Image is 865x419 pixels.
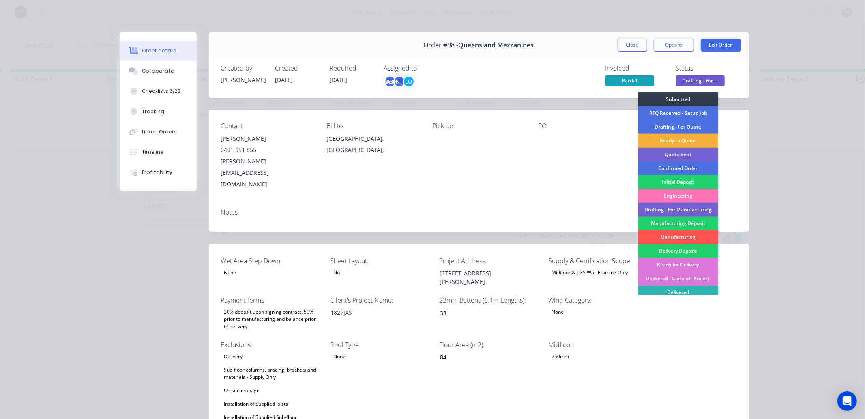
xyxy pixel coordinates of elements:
label: Wet Area Step Down: [221,256,322,266]
div: [GEOGRAPHIC_DATA], [GEOGRAPHIC_DATA], [326,133,419,159]
div: Confirmed Order [638,161,718,175]
button: Collaborate [120,61,197,81]
div: Timeline [142,148,163,156]
div: Sub-floor columns, bracing, brackets and materials - Supply Only [221,365,322,382]
span: [DATE] [275,76,293,84]
label: Payment Terms [221,295,322,305]
div: [PERSON_NAME][EMAIL_ADDRESS][DOMAIN_NAME] [221,156,314,190]
button: Profitability [120,162,197,183]
div: Drafting - For Quote [638,120,718,134]
label: Client's Project Name: [330,295,431,305]
div: Delivery [221,351,246,362]
div: 1827JAS [324,307,425,318]
div: 0491 951 855 [221,144,314,156]
button: Timeline [120,142,197,162]
div: Drafting - For Manufacturing [638,203,718,217]
label: Wind Category: [548,295,650,305]
label: Midfloor: [548,340,650,350]
div: Created [275,64,320,72]
span: Partial [605,75,654,86]
div: [PERSON_NAME]0491 951 855[PERSON_NAME][EMAIL_ADDRESS][DOMAIN_NAME] [221,133,314,190]
div: No [330,267,343,278]
div: Delivered [638,286,718,299]
div: Initial Deposit [638,175,718,189]
div: Required [330,64,374,72]
div: Order details [142,47,176,54]
button: Drafting - For ... [676,75,725,88]
button: AS[PERSON_NAME]LO [384,75,415,88]
div: Ready to Quote [638,134,718,148]
div: On site cranage [221,385,263,396]
span: Queensland Mezzanines [459,41,534,49]
label: Sheet Layout: [330,256,431,266]
div: Submitted [638,92,718,106]
div: LO [403,75,415,88]
div: Assigned to [384,64,465,72]
button: Checklists 6/28 [120,81,197,101]
button: Edit Order [701,39,741,52]
div: [PERSON_NAME] [221,75,266,84]
div: PO [538,122,631,130]
div: None [330,351,349,362]
input: Enter number... [433,307,540,319]
div: [PERSON_NAME] [221,133,314,144]
div: Tracking [142,108,164,115]
button: Options [654,39,694,52]
div: Collaborate [142,67,174,75]
div: Status [676,64,737,72]
div: Checklists 6/28 [142,88,180,95]
div: Contact [221,122,314,130]
button: Tracking [120,101,197,122]
div: Delivered - Close off Project [638,272,718,286]
label: Supply & Certification Scope: [548,256,650,266]
div: None [548,307,567,317]
input: Enter number... [433,351,540,363]
span: Drafting - For ... [676,75,725,86]
span: [DATE] [330,76,348,84]
div: [GEOGRAPHIC_DATA], [GEOGRAPHIC_DATA], [326,133,419,156]
div: Quote Sent [638,148,718,161]
div: Delivery Deposit [638,244,718,258]
div: Midfloor & LGS Wall Framing Only [548,267,631,278]
div: Pick up [432,122,525,130]
div: Created by [221,64,266,72]
div: 250mm [548,351,572,362]
button: Linked Orders [120,122,197,142]
div: Ready for Delivery [638,258,718,272]
div: Bill to [326,122,419,130]
div: Open Intercom Messenger [837,391,857,411]
label: Floor Area (m2): [439,340,541,350]
div: Linked Orders [142,128,177,135]
div: Manufacturing [638,230,718,244]
div: AS [384,75,396,88]
div: [STREET_ADDRESS][PERSON_NAME] [433,267,534,288]
button: Close [618,39,647,52]
div: RFQ Received - Setup Job [638,106,718,120]
label: Project Address: [439,256,541,266]
label: 22mm Battens (6.1m Lengths): [439,295,541,305]
button: Order details [120,41,197,61]
div: Installation of Supplied Joists [221,399,292,409]
div: 20% deposit upon signing contract. 50% prior to manufacturing and balance prior to delivery. [221,307,322,332]
div: Invoiced [605,64,666,72]
label: Exclusions: [221,340,322,350]
div: Engineering [638,189,718,203]
div: Manufacturing Deposit [638,217,718,230]
span: Order #98 - [424,41,459,49]
label: Roof Type: [330,340,431,350]
div: Profitability [142,169,172,176]
div: None [221,267,240,278]
div: Notes [221,208,737,216]
div: [PERSON_NAME] [393,75,406,88]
